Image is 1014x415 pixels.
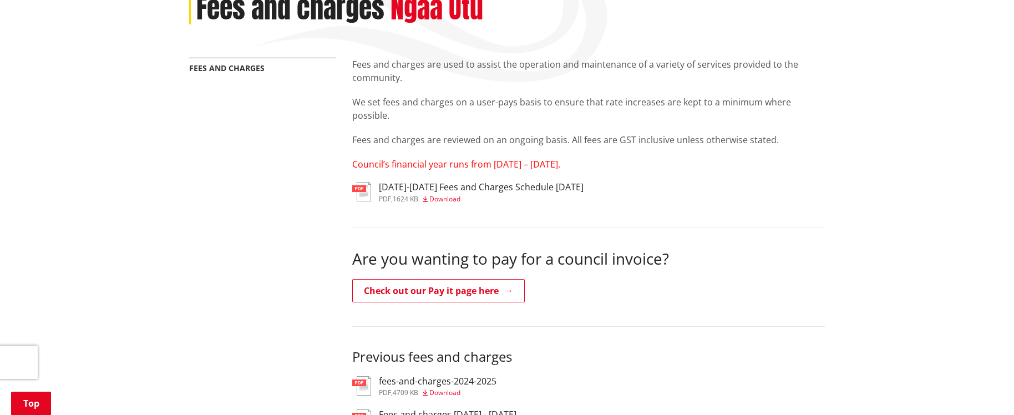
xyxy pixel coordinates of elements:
[352,182,371,201] img: document-pdf.svg
[429,388,460,397] span: Download
[429,194,460,204] span: Download
[11,392,51,415] a: Top
[379,389,496,396] div: ,
[352,95,825,122] p: We set fees and charges on a user-pays basis to ensure that rate increases are kept to a minimum ...
[352,349,825,365] h3: Previous fees and charges
[352,58,825,84] p: Fees and charges are used to assist the operation and maintenance of a variety of services provid...
[352,248,669,269] span: Are you wanting to pay for a council invoice?
[352,376,371,396] img: document-pdf.svg
[963,368,1003,408] iframe: Messenger Launcher
[393,388,418,397] span: 4709 KB
[352,133,825,146] p: Fees and charges are reviewed on an ongoing basis. All fees are GST inclusive unless otherwise st...
[352,158,560,170] span: Council’s financial year runs from [DATE] – [DATE].
[393,194,418,204] span: 1624 KB
[352,376,496,396] a: fees-and-charges-2024-2025 pdf,4709 KB Download
[379,182,584,193] h3: [DATE]-[DATE] Fees and Charges Schedule [DATE]
[379,388,391,397] span: pdf
[379,194,391,204] span: pdf
[379,196,584,203] div: ,
[352,182,584,202] a: [DATE]-[DATE] Fees and Charges Schedule [DATE] pdf,1624 KB Download
[189,63,265,73] a: Fees and charges
[379,376,496,387] h3: fees-and-charges-2024-2025
[352,279,525,302] a: Check out our Pay it page here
